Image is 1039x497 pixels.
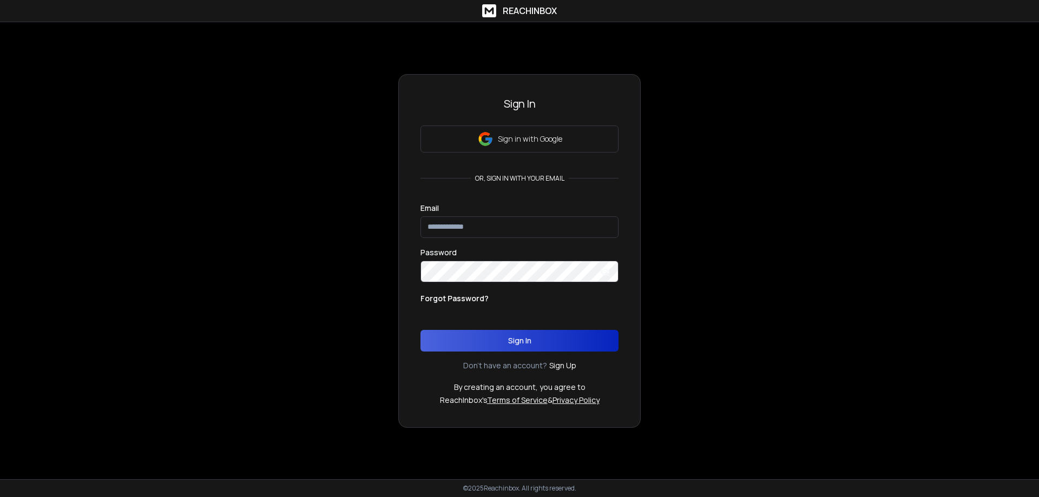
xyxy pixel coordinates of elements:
[503,4,557,17] h1: ReachInbox
[482,4,557,17] a: ReachInbox
[420,330,619,352] button: Sign In
[420,125,619,153] button: Sign in with Google
[487,395,548,405] a: Terms of Service
[420,249,457,256] label: Password
[463,484,576,493] p: © 2025 Reachinbox. All rights reserved.
[420,96,619,111] h3: Sign In
[498,134,562,144] p: Sign in with Google
[440,395,600,406] p: ReachInbox's &
[463,360,547,371] p: Don't have an account?
[553,395,600,405] a: Privacy Policy
[420,204,439,212] label: Email
[420,293,489,304] p: Forgot Password?
[471,174,569,183] p: or, sign in with your email
[549,360,576,371] a: Sign Up
[454,382,586,393] p: By creating an account, you agree to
